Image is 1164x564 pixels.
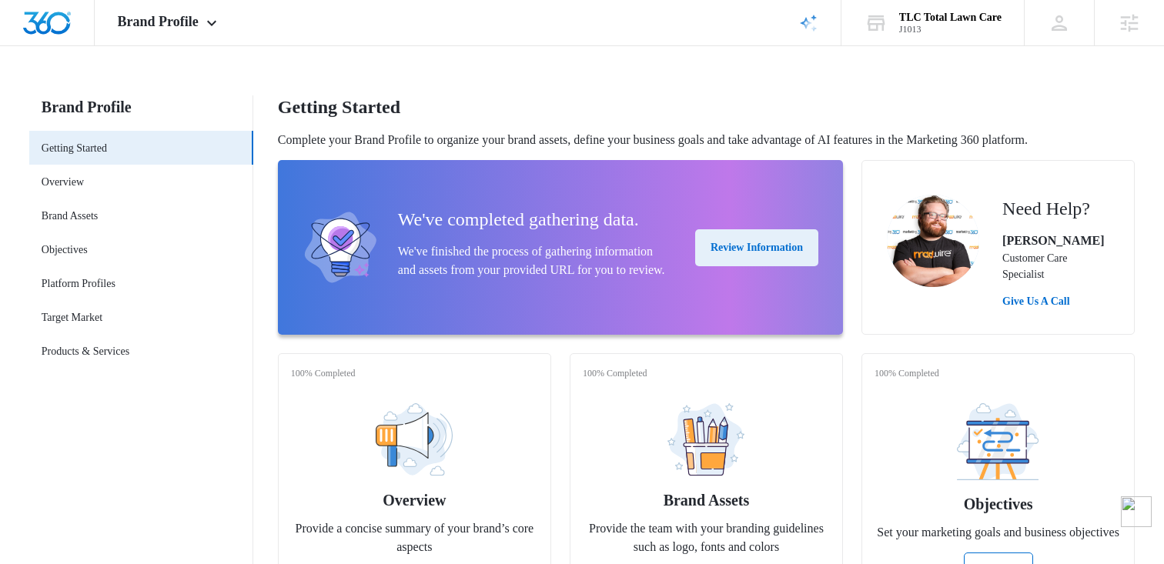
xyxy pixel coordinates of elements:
span: Brand Profile [118,14,199,30]
div: account name [899,12,1002,24]
a: Products & Services [42,343,129,359]
h2: Brand Assets [664,489,750,512]
p: Complete your Brand Profile to organize your brand assets, define your business goals and take ad... [278,131,1135,149]
a: Overview [42,174,84,190]
img: Nigel Ticknor [887,195,979,287]
h2: We've completed gathering data. [398,205,671,233]
p: 100% Completed [875,366,939,380]
p: Set your marketing goals and business objectives [877,523,1119,542]
h2: Overview [383,489,446,512]
a: Target Market [42,309,102,325]
p: Customer Care Specialist [1002,250,1109,282]
h2: Brand Profile [29,95,253,118]
h2: Need Help? [1002,195,1109,222]
a: Give Us A Call [1002,293,1109,309]
p: Provide the team with your branding guidelines such as logo, fonts and colors [583,519,830,556]
p: 100% Completed [583,366,647,380]
h2: Objectives [964,492,1033,516]
p: [PERSON_NAME] [1002,232,1109,250]
a: Platform Profiles [42,275,115,292]
div: account id [899,24,1002,35]
p: Provide a concise summary of your brand’s core aspects [291,519,538,556]
a: Brand Assets [42,208,99,224]
p: We've finished the process of gathering information and assets from your provided URL for you to ... [398,242,671,279]
h1: Getting Started [278,95,400,118]
a: Objectives [42,242,88,258]
button: Review Information [695,229,818,266]
p: 100% Completed [291,366,356,380]
a: Getting Started [42,140,107,156]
